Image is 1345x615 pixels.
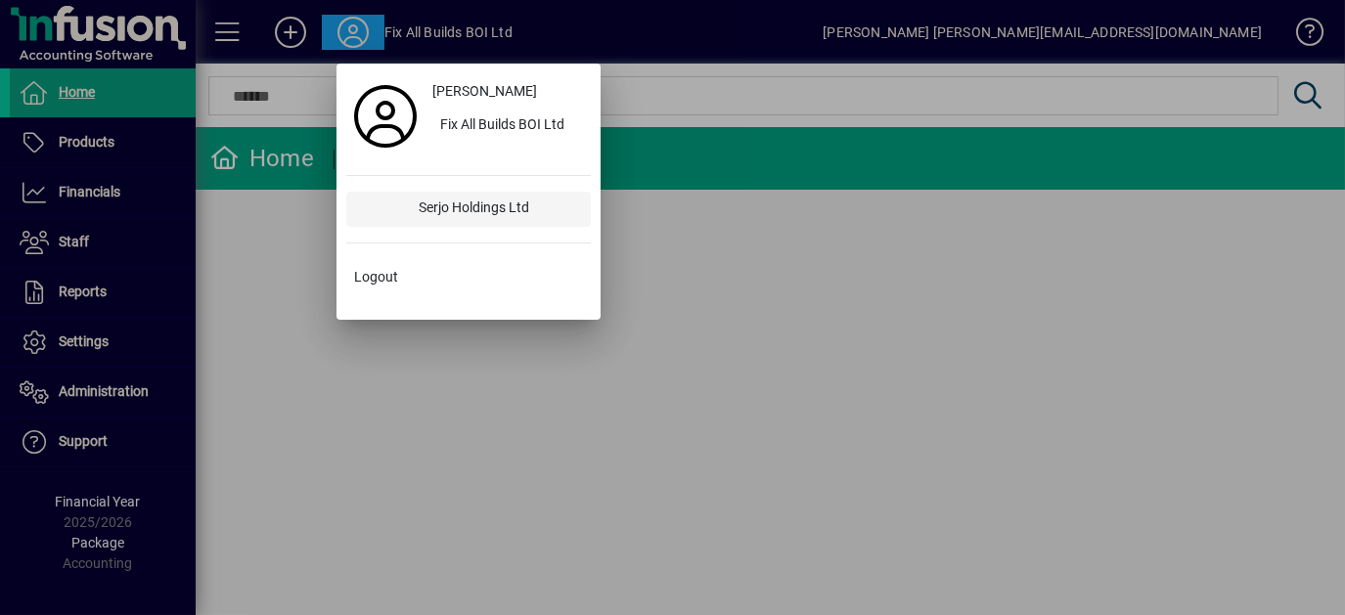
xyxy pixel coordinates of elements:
[425,73,591,109] a: [PERSON_NAME]
[354,267,398,287] span: Logout
[346,99,425,134] a: Profile
[403,192,591,227] div: Serjo Holdings Ltd
[346,259,591,294] button: Logout
[346,192,591,227] button: Serjo Holdings Ltd
[425,109,591,144] button: Fix All Builds BOI Ltd
[432,81,537,102] span: [PERSON_NAME]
